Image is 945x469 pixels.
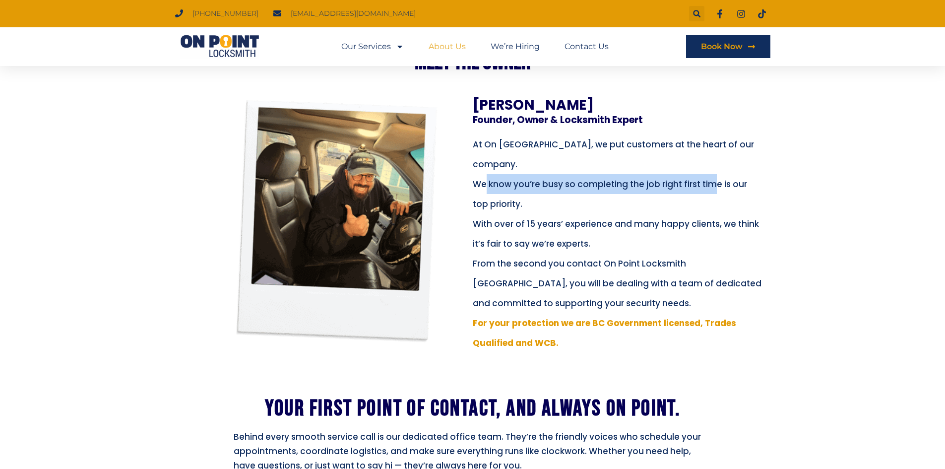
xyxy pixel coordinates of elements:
[288,7,416,20] span: [EMAIL_ADDRESS][DOMAIN_NAME]
[190,7,258,20] span: [PHONE_NUMBER]
[213,98,458,343] img: About Onpoint Locksmith 1
[473,98,751,112] h3: [PERSON_NAME]
[429,35,466,58] a: About Us
[473,214,763,313] p: With over of 15 years’ experience and many happy clients, we think it’s fair to say we’re experts...
[686,35,770,58] a: Book Now
[473,134,763,174] p: At On [GEOGRAPHIC_DATA], we put customers at the heart of our company.
[701,43,743,51] span: Book Now
[689,6,704,21] div: Search
[491,35,540,58] a: We’re Hiring
[473,115,751,125] h3: Founder, Owner & Locksmith Expert
[473,174,763,214] p: We know you’re busy so completing the job right first time is our top priority.
[195,398,751,420] h2: Your first point of contact, and always on point.
[341,35,404,58] a: Our Services
[341,35,609,58] nav: Menu
[565,35,609,58] a: Contact Us
[473,317,736,349] span: For your protection we are BC Government licensed, Trades Qualified and WCB.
